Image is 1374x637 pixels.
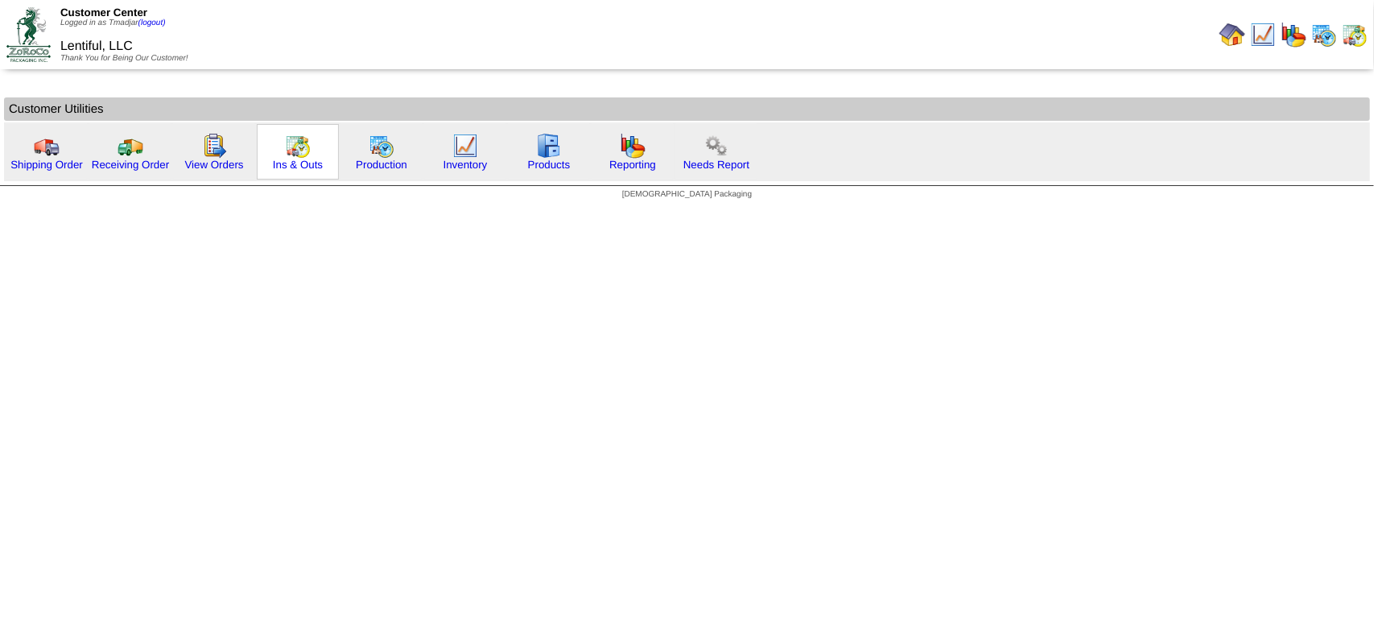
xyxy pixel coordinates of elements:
img: calendarinout.gif [285,133,311,159]
a: Reporting [609,159,656,171]
img: workflow.png [704,133,729,159]
a: Products [528,159,571,171]
img: workorder.gif [201,133,227,159]
a: View Orders [184,159,243,171]
a: (logout) [138,19,166,27]
img: truck2.gif [118,133,143,159]
img: home.gif [1219,22,1245,48]
a: Production [356,159,407,171]
span: [DEMOGRAPHIC_DATA] Packaging [622,190,752,199]
img: ZoRoCo_Logo(Green%26Foil)%20jpg.webp [6,7,51,61]
img: line_graph.gif [452,133,478,159]
img: calendarprod.gif [369,133,394,159]
img: cabinet.gif [536,133,562,159]
a: Ins & Outs [273,159,323,171]
span: Customer Center [60,6,147,19]
img: calendarprod.gif [1311,22,1337,48]
a: Shipping Order [10,159,83,171]
a: Needs Report [683,159,749,171]
span: Thank You for Being Our Customer! [60,54,188,63]
img: graph.gif [1281,22,1306,48]
img: calendarinout.gif [1342,22,1368,48]
img: graph.gif [620,133,646,159]
a: Receiving Order [92,159,169,171]
img: line_graph.gif [1250,22,1276,48]
img: truck.gif [34,133,60,159]
td: Customer Utilities [4,97,1370,121]
a: Inventory [444,159,488,171]
span: Logged in as Tmadjar [60,19,166,27]
span: Lentiful, LLC [60,39,133,53]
